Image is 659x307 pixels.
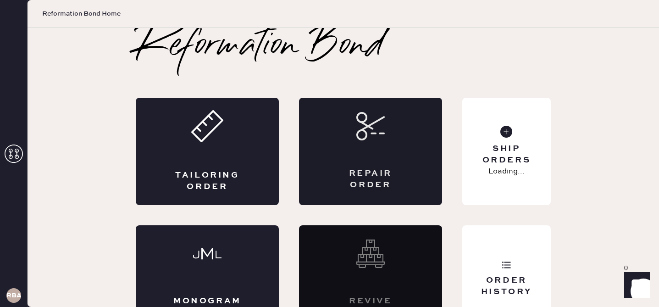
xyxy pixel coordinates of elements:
p: Loading... [488,166,525,177]
div: Order History [470,275,543,298]
span: Reformation Bond Home [42,9,121,18]
h2: Reformation Bond [136,28,385,65]
div: Repair Order [336,168,405,191]
iframe: Front Chat [615,266,655,305]
h3: RBA [6,292,21,299]
div: Ship Orders [470,143,543,166]
div: Tailoring Order [172,170,242,193]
